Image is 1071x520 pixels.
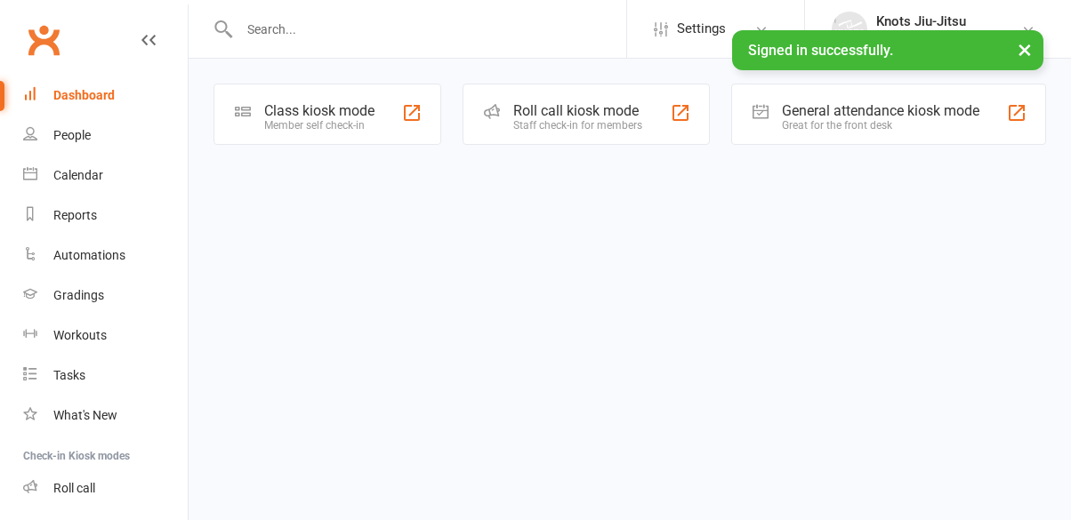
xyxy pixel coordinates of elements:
div: Calendar [53,168,103,182]
a: Workouts [23,316,188,356]
div: Automations [53,248,125,262]
a: Automations [23,236,188,276]
div: Roll call kiosk mode [513,102,642,119]
a: Roll call [23,468,188,508]
a: Gradings [23,276,188,316]
div: Gradings [53,288,104,302]
div: What's New [53,408,117,422]
a: Reports [23,196,188,236]
div: General attendance kiosk mode [782,102,979,119]
span: Settings [677,9,726,49]
button: × [1009,30,1041,68]
div: Class kiosk mode [264,102,374,119]
a: People [23,116,188,156]
div: Reports [53,208,97,222]
a: Dashboard [23,76,188,116]
div: People [53,128,91,142]
div: Great for the front desk [782,119,979,132]
a: Tasks [23,356,188,396]
a: What's New [23,396,188,436]
span: Signed in successfully. [748,42,893,59]
div: Tasks [53,368,85,382]
a: Calendar [23,156,188,196]
div: Member self check-in [264,119,374,132]
div: Workouts [53,328,107,342]
a: Clubworx [21,18,66,62]
input: Search... [234,17,626,42]
div: Roll call [53,481,95,495]
div: Knots Jiu-Jitsu [876,29,966,45]
div: Staff check-in for members [513,119,642,132]
div: Dashboard [53,88,115,102]
div: Knots Jiu-Jitsu [876,13,966,29]
img: thumb_image1637287962.png [832,12,867,47]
